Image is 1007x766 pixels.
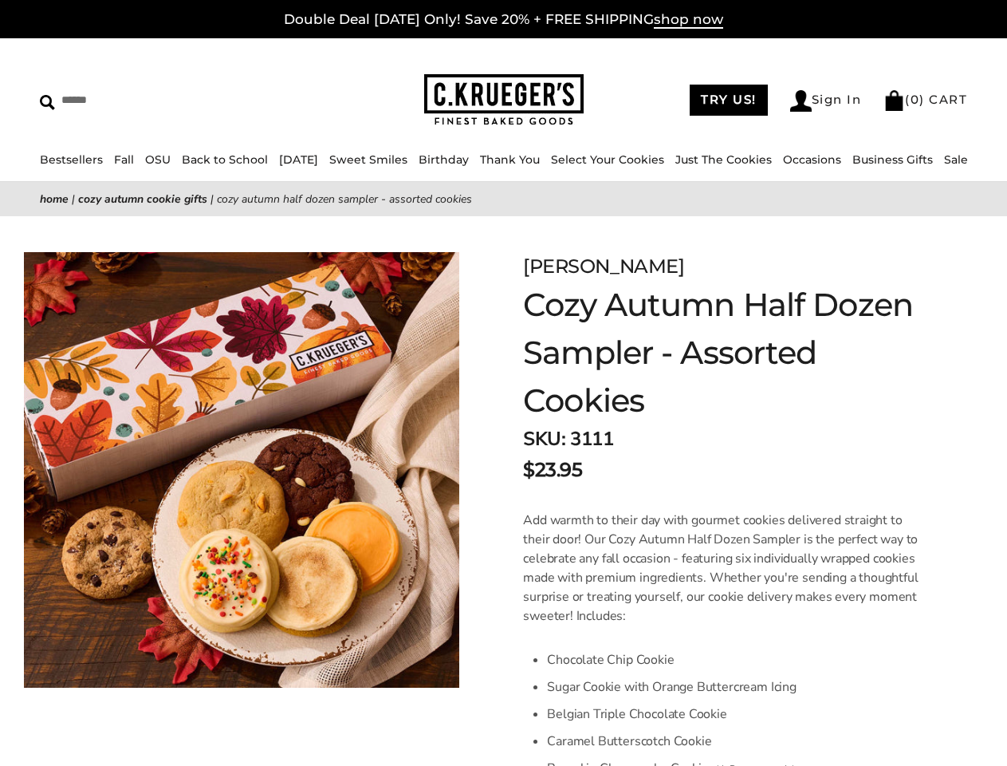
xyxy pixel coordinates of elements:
nav: breadcrumbs [40,190,967,208]
a: [DATE] [279,152,318,167]
a: Sign In [790,90,862,112]
span: | [72,191,75,207]
img: Cozy Autumn Half Dozen Sampler - Assorted Cookies [24,252,459,688]
div: [PERSON_NAME] [523,252,927,281]
img: Bag [883,90,905,111]
h1: Cozy Autumn Half Dozen Sampler - Assorted Cookies [523,281,927,424]
a: Just The Cookies [675,152,772,167]
img: Account [790,90,812,112]
a: Select Your Cookies [551,152,664,167]
span: 0 [911,92,920,107]
a: Business Gifts [852,152,933,167]
li: Chocolate Chip Cookie [547,646,927,673]
img: C.KRUEGER'S [424,74,584,126]
strong: SKU: [523,426,565,452]
a: Double Deal [DATE] Only! Save 20% + FREE SHIPPINGshop now [284,11,723,29]
a: Birthday [419,152,469,167]
span: Cozy Autumn Half Dozen Sampler - Assorted Cookies [217,191,472,207]
a: Thank You [480,152,540,167]
a: Occasions [783,152,841,167]
span: 3111 [570,426,613,452]
input: Search [40,88,252,113]
a: Fall [114,152,134,167]
li: Sugar Cookie with Orange Buttercream Icing [547,673,927,701]
a: Home [40,191,69,207]
a: TRY US! [690,85,768,116]
img: Search [40,95,55,110]
span: shop now [654,11,723,29]
a: Sweet Smiles [329,152,407,167]
li: Belgian Triple Chocolate Cookie [547,701,927,728]
li: Caramel Butterscotch Cookie [547,728,927,755]
p: Add warmth to their day with gourmet cookies delivered straight to their door! Our Cozy Autumn Ha... [523,511,927,626]
span: $23.95 [523,456,582,484]
a: Cozy Autumn Cookie Gifts [78,191,207,207]
a: Back to School [182,152,268,167]
a: (0) CART [883,92,967,107]
a: Sale [944,152,968,167]
a: OSU [145,152,171,167]
span: | [210,191,214,207]
a: Bestsellers [40,152,103,167]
